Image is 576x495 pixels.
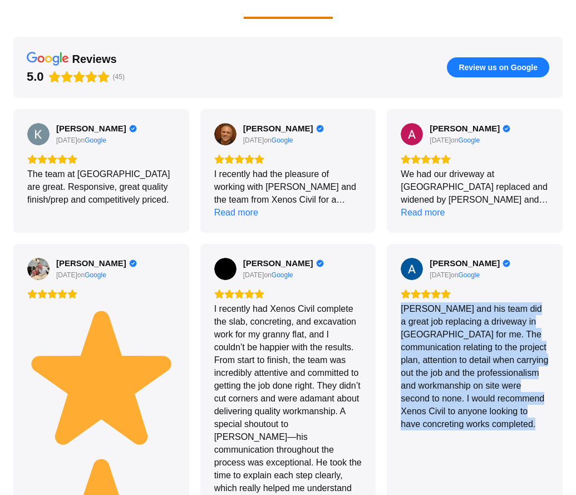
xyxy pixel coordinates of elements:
a: Review by Adrian Revell [430,124,510,134]
img: Hazar Cevikoglu [214,258,237,280]
div: Verified Customer [316,125,324,133]
div: on [430,271,458,280]
a: View on Google [85,271,106,280]
a: View on Google [272,271,293,280]
img: Andrew Stassen [401,258,423,280]
a: Review by damon fyson [56,258,137,268]
div: Rating: 5.0 out of 5 [27,154,175,164]
span: Review us on Google [459,62,538,72]
img: damon fyson [27,258,50,280]
div: Verified Customer [503,259,510,267]
img: Karl Finnerty [27,123,50,145]
span: [PERSON_NAME] [430,258,500,268]
a: Review by Hazar Cevikoglu [243,258,324,268]
div: The team at [GEOGRAPHIC_DATA] are great. Responsive, great quality finish/prep and competitively ... [27,168,175,206]
div: Google [85,271,106,280]
span: [PERSON_NAME] [56,124,126,134]
div: We had our driveway at [GEOGRAPHIC_DATA] replaced and widened by [PERSON_NAME] and his team, abso... [401,168,549,206]
div: [PERSON_NAME] and his team did a great job replacing a driveway in [GEOGRAPHIC_DATA] for me. The ... [401,302,549,430]
a: View on Google [458,136,480,145]
div: on [56,136,85,145]
div: [DATE] [56,271,77,280]
div: Google [458,136,480,145]
a: View on Google [27,123,50,145]
div: 5.0 [27,69,44,85]
div: Google [85,136,106,145]
div: [DATE] [430,271,451,280]
div: Verified Customer [129,125,137,133]
span: [PERSON_NAME] [243,124,313,134]
div: on [430,136,458,145]
a: View on Google [85,136,106,145]
a: View on Google [27,258,50,280]
a: Review by Andrew Stassen [430,258,510,268]
a: View on Google [214,258,237,280]
span: [PERSON_NAME] [430,124,500,134]
div: [DATE] [56,136,77,145]
div: Verified Customer [129,259,137,267]
div: [DATE] [243,136,264,145]
div: Read more [401,206,445,219]
div: Google [272,271,293,280]
div: reviews [72,52,117,66]
span: [PERSON_NAME] [243,258,313,268]
div: on [243,136,272,145]
div: Rating: 5.0 out of 5 [214,154,362,164]
div: on [56,271,85,280]
a: View on Google [401,258,423,280]
div: Google [272,136,293,145]
div: Rating: 5.0 out of 5 [27,289,175,299]
div: Rating: 5.0 out of 5 [27,69,110,85]
div: Read more [214,206,258,219]
div: Google [458,271,480,280]
div: [DATE] [430,136,451,145]
div: on [243,271,272,280]
a: View on Google [272,136,293,145]
div: Rating: 5.0 out of 5 [401,154,549,164]
span: [PERSON_NAME] [56,258,126,268]
button: Review us on Google [447,57,549,77]
div: Verified Customer [316,259,324,267]
a: View on Google [401,123,423,145]
div: Verified Customer [503,125,510,133]
a: View on Google [458,271,480,280]
div: Rating: 5.0 out of 5 [401,289,549,299]
span: (45) [113,73,125,81]
div: Rating: 5.0 out of 5 [214,289,362,299]
a: View on Google [214,123,237,145]
img: Chris Kelesis [214,123,237,145]
div: I recently had the pleasure of working with [PERSON_NAME] and the team from Xenos Civil for a com... [214,168,362,206]
img: ⭐️ [27,302,175,450]
a: Review by Karl Finnerty [56,124,137,134]
div: [DATE] [243,271,264,280]
img: Adrian Revell [401,123,423,145]
a: Review by Chris Kelesis [243,124,324,134]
